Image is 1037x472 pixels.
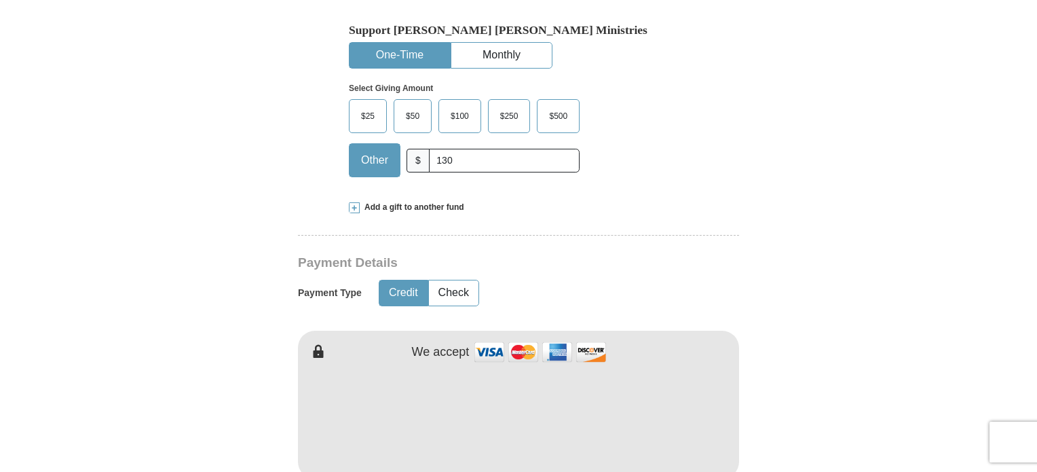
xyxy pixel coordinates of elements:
[360,202,464,213] span: Add a gift to another fund
[493,106,525,126] span: $250
[354,106,381,126] span: $25
[354,150,395,170] span: Other
[349,23,688,37] h5: Support [PERSON_NAME] [PERSON_NAME] Ministries
[379,280,428,306] button: Credit
[451,43,552,68] button: Monthly
[472,338,608,367] img: credit cards accepted
[429,149,580,173] input: Other Amount
[429,280,478,306] button: Check
[298,287,362,299] h5: Payment Type
[350,43,450,68] button: One-Time
[542,106,574,126] span: $500
[399,106,426,126] span: $50
[412,345,470,360] h4: We accept
[298,255,644,271] h3: Payment Details
[349,84,433,93] strong: Select Giving Amount
[444,106,476,126] span: $100
[407,149,430,173] span: $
